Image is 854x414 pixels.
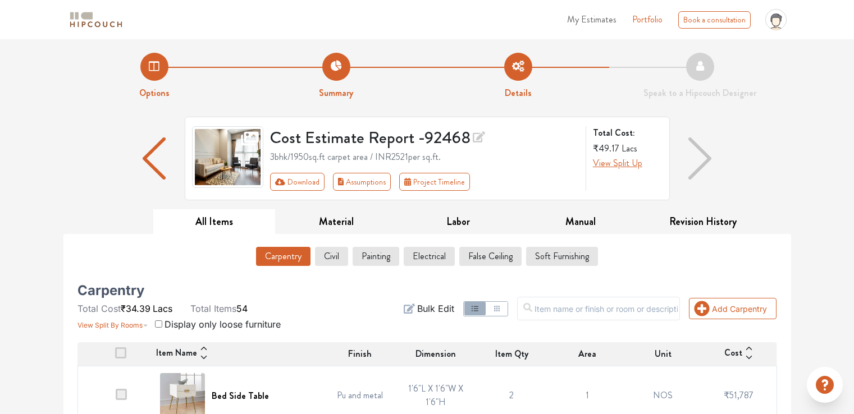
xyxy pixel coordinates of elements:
[495,347,528,361] span: Item Qty
[270,173,479,191] div: First group
[404,302,454,315] button: Bulk Edit
[399,173,470,191] button: Project Timeline
[567,13,616,26] span: My Estimates
[212,390,269,401] h6: Bed Side Table
[270,126,579,148] h3: Cost Estimate Report - 92468
[153,209,276,234] button: All Items
[688,137,711,180] img: arrow right
[139,86,170,99] strong: Options
[642,209,764,234] button: Revision History
[270,150,579,164] div: 3bhk / 1950 sq.ft carpet area / INR 2521 per sq.ft.
[415,347,456,361] span: Dimension
[77,286,144,295] h5: Carpentry
[578,347,596,361] span: Area
[398,209,520,234] button: Labor
[319,86,353,99] strong: Summary
[417,302,454,315] span: Bulk Edit
[526,247,598,266] button: Soft Furnishing
[143,137,165,180] img: arrow left
[256,247,310,266] button: Carpentry
[724,346,742,362] span: Cost
[517,297,680,320] input: Item name or finish or room or description
[77,315,148,331] button: View Split By Rooms
[270,173,325,191] button: Download
[190,303,236,314] span: Total Items
[678,11,751,29] div: Book a consultation
[593,126,660,140] strong: Total Cost:
[77,303,121,314] span: Total Cost
[333,173,391,191] button: Assumptions
[353,247,399,266] button: Painting
[689,298,777,319] button: Add Carpentry
[724,389,753,402] span: ₹51,787
[68,7,124,33] span: logo-horizontal.svg
[593,142,619,155] span: ₹49.17
[190,302,248,315] li: 54
[643,86,756,99] strong: Speak to a Hipcouch Designer
[348,347,372,361] span: Finish
[121,303,150,314] span: ₹34.39
[315,247,348,266] button: Civil
[519,209,642,234] button: Manual
[275,209,398,234] button: Material
[593,157,642,170] button: View Split Up
[459,247,522,266] button: False Ceiling
[77,321,143,329] span: View Split By Rooms
[153,303,172,314] span: Lacs
[192,126,264,188] img: gallery
[270,173,579,191] div: Toolbar with button groups
[505,86,532,99] strong: Details
[655,347,672,361] span: Unit
[68,10,124,30] img: logo-horizontal.svg
[622,142,637,155] span: Lacs
[165,319,281,330] span: Display only loose furniture
[404,247,455,266] button: Electrical
[156,346,197,362] span: Item Name
[632,13,663,26] a: Portfolio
